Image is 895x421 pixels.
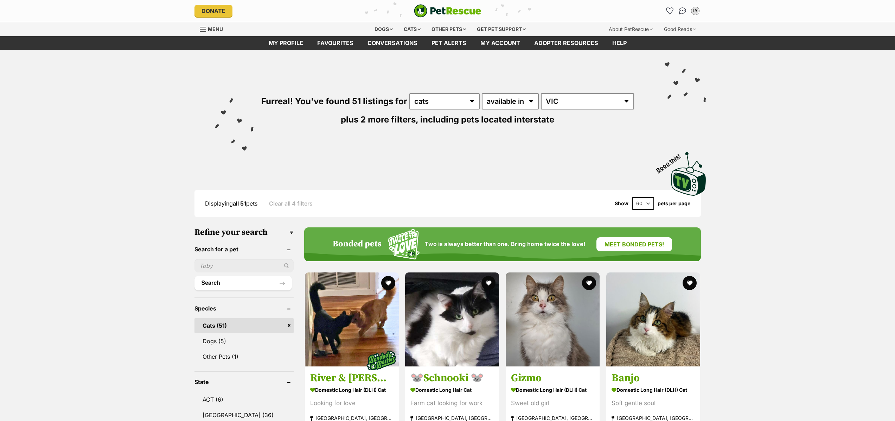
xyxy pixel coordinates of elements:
[511,399,594,408] div: Sweet old girl
[664,5,676,17] a: Favourites
[194,392,294,407] a: ACT (6)
[664,5,701,17] ul: Account quick links
[388,229,420,260] img: Squiggle
[425,241,585,247] span: Two is always better than one. Bring home twice the love!
[615,201,628,206] span: Show
[414,4,481,18] a: PetRescue
[200,22,228,35] a: Menu
[414,4,481,18] img: logo-cat-932fe2b9b8326f06289b0f2fb663e598f794de774fb13d1741a6617ecf9a85b4.svg
[604,22,658,36] div: About PetRescue
[310,372,394,385] h3: River & [PERSON_NAME]
[427,22,471,36] div: Other pets
[310,399,394,408] div: Looking for love
[370,22,398,36] div: Dogs
[511,372,594,385] h3: Gizmo
[262,36,310,50] a: My profile
[341,114,418,125] span: plus 2 more filters,
[410,372,494,385] h3: 🐭Schnooki 🐭
[205,200,257,207] span: Displaying pets
[420,114,554,125] span: including pets located interstate
[194,246,294,252] header: Search for a pet
[683,276,697,290] button: favourite
[612,372,695,385] h3: Banjo
[194,227,294,237] h3: Refine your search
[194,379,294,385] header: State
[655,148,687,174] span: Boop this!
[410,399,494,408] div: Farm cat looking for work
[194,276,292,290] button: Search
[194,334,294,348] a: Dogs (5)
[310,36,360,50] a: Favourites
[612,399,695,408] div: Soft gentle soul
[261,96,407,106] span: Furreal! You've found 51 listings for
[194,259,294,272] input: Toby
[506,272,600,366] img: Gizmo - Domestic Long Hair (DLH) Cat
[208,26,223,32] span: Menu
[671,146,706,197] a: Boop this!
[333,239,382,249] h4: Bonded pets
[658,201,690,206] label: pets per page
[527,36,605,50] a: Adopter resources
[511,385,594,395] strong: Domestic Long Hair (DLH) Cat
[194,5,232,17] a: Donate
[690,5,701,17] button: My account
[310,385,394,395] strong: Domestic Long Hair (DLH) Cat
[671,152,706,196] img: PetRescue TV logo
[424,36,473,50] a: Pet alerts
[269,200,313,207] a: Clear all 4 filters
[363,343,398,378] img: bonded besties
[405,272,499,366] img: 🐭Schnooki 🐭 - Domestic Long Hair Cat
[582,276,596,290] button: favourite
[360,36,424,50] a: conversations
[473,36,527,50] a: My account
[596,237,672,251] a: Meet bonded pets!
[194,349,294,364] a: Other Pets (1)
[677,5,688,17] a: Conversations
[472,22,531,36] div: Get pet support
[692,7,699,14] div: LY
[399,22,426,36] div: Cats
[305,272,399,366] img: River & Genevieve - Domestic Long Hair (DLH) Cat
[410,385,494,395] strong: Domestic Long Hair Cat
[381,276,395,290] button: favourite
[233,200,246,207] strong: all 51
[659,22,701,36] div: Good Reads
[612,385,695,395] strong: Domestic Long Hair (DLH) Cat
[605,36,634,50] a: Help
[481,276,496,290] button: favourite
[606,272,700,366] img: Banjo - Domestic Long Hair (DLH) Cat
[194,305,294,312] header: Species
[194,318,294,333] a: Cats (51)
[679,7,686,14] img: chat-41dd97257d64d25036548639549fe6c8038ab92f7586957e7f3b1b290dea8141.svg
